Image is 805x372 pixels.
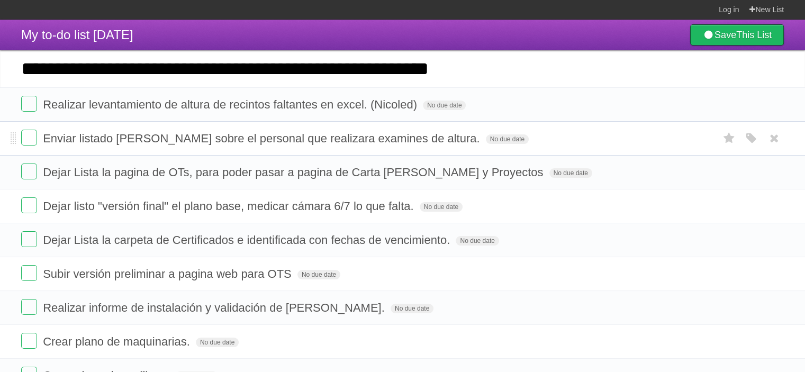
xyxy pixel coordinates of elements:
span: No due date [196,338,239,347]
span: No due date [297,270,340,279]
span: Dejar listo "versión final" el plano base, medicar cámara 6/7 lo que falta. [43,199,416,213]
span: Realizar informe de instalación y validación de [PERSON_NAME]. [43,301,387,314]
span: No due date [420,202,463,212]
span: Dejar Lista la pagina de OTs, para poder pasar a pagina de Carta [PERSON_NAME] y Proyectos [43,166,546,179]
label: Star task [719,130,739,147]
label: Done [21,299,37,315]
span: Realizar levantamiento de altura de recintos faltantes en excel. (Nicoled) [43,98,420,111]
span: No due date [423,101,466,110]
span: Crear plano de maquinarias. [43,335,193,348]
label: Done [21,96,37,112]
label: Done [21,333,37,349]
label: Done [21,130,37,146]
span: No due date [486,134,529,144]
span: No due date [456,236,499,246]
span: Subir versión preliminar a pagina web para OTS [43,267,294,280]
label: Done [21,265,37,281]
span: My to-do list [DATE] [21,28,133,42]
a: SaveThis List [690,24,784,46]
span: Dejar Lista la carpeta de Certificados e identificada con fechas de vencimiento. [43,233,453,247]
label: Done [21,197,37,213]
b: This List [736,30,772,40]
span: Enviar listado [PERSON_NAME] sobre el personal que realizara examines de altura. [43,132,482,145]
span: No due date [549,168,592,178]
label: Done [21,164,37,179]
label: Done [21,231,37,247]
span: No due date [391,304,433,313]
